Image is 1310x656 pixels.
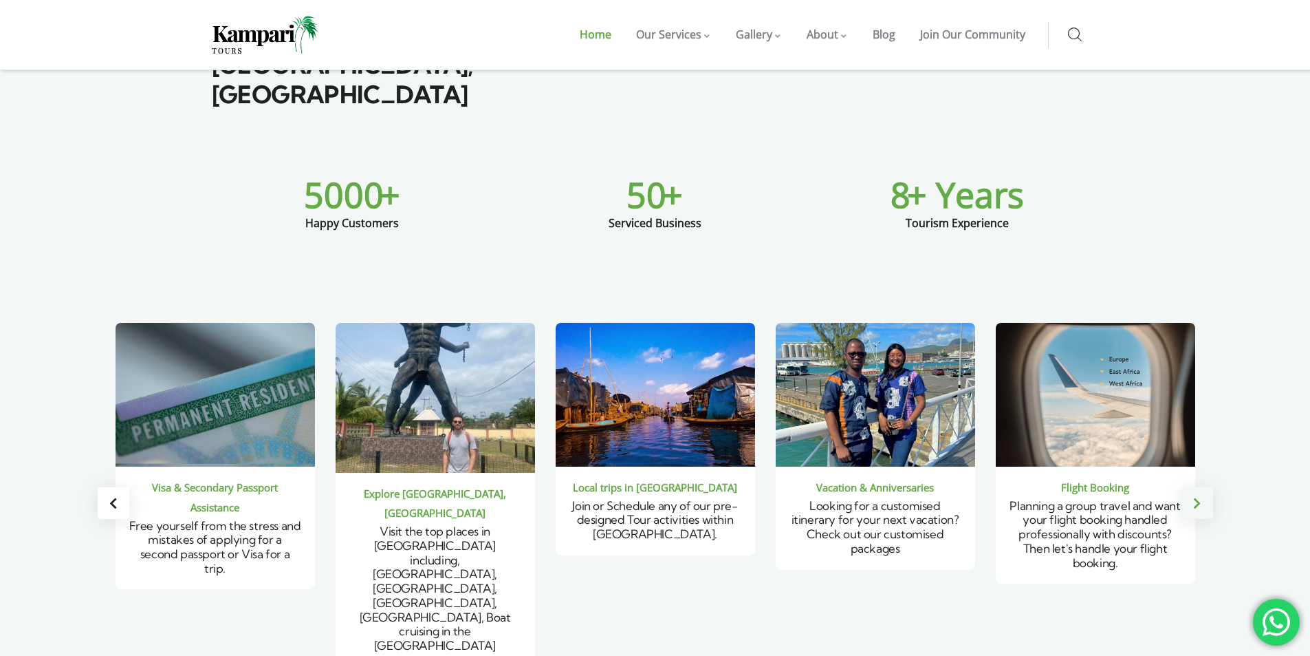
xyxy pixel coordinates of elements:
span: + [663,171,683,218]
span: Visit the top places in [GEOGRAPHIC_DATA] including, [GEOGRAPHIC_DATA], [GEOGRAPHIC_DATA], [GEOGR... [360,524,511,653]
div: 4 / 6 [996,323,1195,604]
img: Looking for a customised itinerary for your next vacation? Check out our customised packages [776,323,975,467]
img: Free yourself from the stress and mistakes of applying for a second passport or Visa for a trip. [116,323,315,467]
div: 'Chat [1253,599,1300,646]
span: + [380,171,400,218]
span: Home [580,27,611,42]
img: Planning a group travel and want your flight booking handled professionally with discounts? Then ... [996,323,1195,467]
span: 5000 [304,171,384,218]
span: Looking for a customised itinerary for your next vacation? Check out our customised packages [792,498,959,556]
span: Join or Schedule any of our pre-designed Tour activities within [GEOGRAPHIC_DATA]. [572,498,737,541]
img: Join or Schedule any of our pre-designed Tour activities within Nigeria. [556,323,755,467]
div: 2 / 6 [556,323,755,576]
div: Serviced Business [609,204,701,231]
div: Previous slide [98,487,129,519]
div: 3 / 6 [776,323,975,591]
span: Gallery [736,27,772,42]
div: Happy Customers [305,204,399,231]
div: Next slide [1181,487,1213,519]
span: 50 [626,171,666,218]
div: Flight Booking [1009,478,1181,498]
div: Explore [GEOGRAPHIC_DATA], [GEOGRAPHIC_DATA] [349,484,521,524]
span: Our Services [636,27,701,42]
span: Join Our Community [920,27,1025,42]
div: Local trips in [GEOGRAPHIC_DATA] [569,478,741,498]
span: + Years [907,171,1024,218]
div: Vacation & Anniversaries [789,478,961,498]
span: 8 [891,171,910,218]
div: Visa & Secondary Passport Assistance [129,478,301,518]
img: Visit the top places in Lagos including, Nike Art Gallery, Lagos Art market, Makoko Settlement, B... [336,323,535,473]
img: Home [212,16,318,54]
span: Planning a group travel and want your flight booking handled professionally with discounts? Then ... [1009,498,1180,570]
div: 6 / 6 [116,323,315,610]
div: Tourism Experience [906,204,1009,231]
span: About [807,27,838,42]
span: Blog [873,27,895,42]
span: Free yourself from the stress and mistakes of applying for a second passport or Visa for a trip. [129,518,301,575]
